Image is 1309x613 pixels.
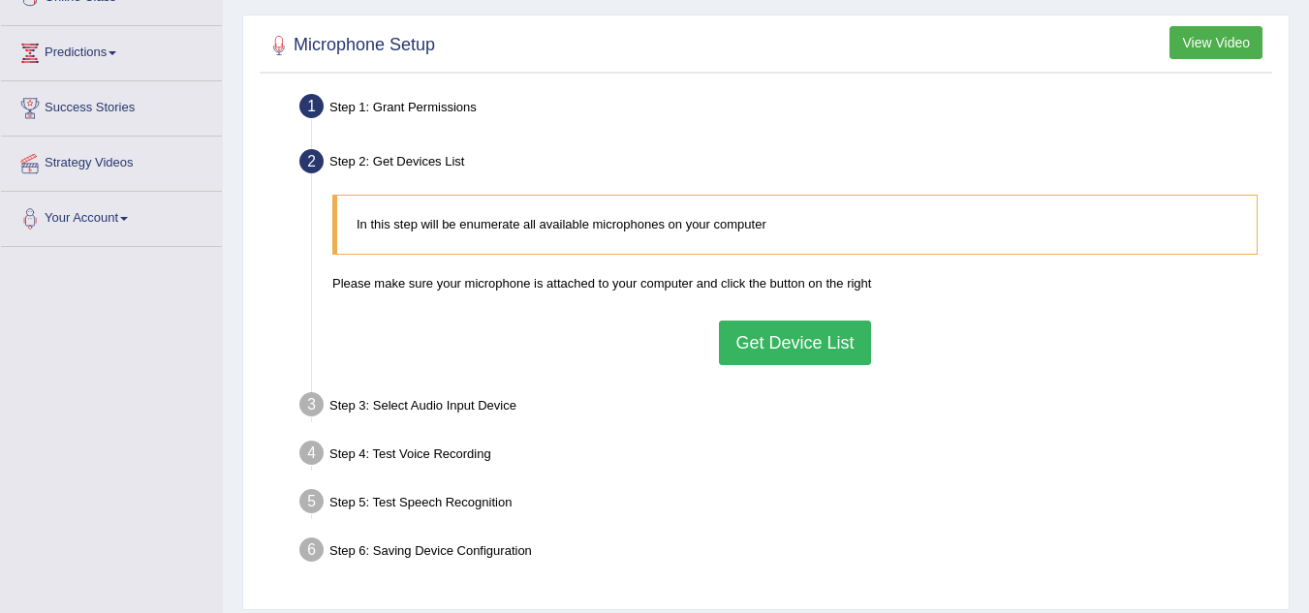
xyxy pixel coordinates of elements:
[332,274,1258,292] p: Please make sure your microphone is attached to your computer and click the button on the right
[265,31,435,60] h2: Microphone Setup
[719,321,870,365] button: Get Device List
[1,137,222,185] a: Strategy Videos
[291,386,1280,429] div: Step 3: Select Audio Input Device
[291,435,1280,477] div: Step 4: Test Voice Recording
[1,81,222,130] a: Success Stories
[1169,26,1262,59] button: View Video
[291,483,1280,526] div: Step 5: Test Speech Recognition
[332,195,1258,254] blockquote: In this step will be enumerate all available microphones on your computer
[291,532,1280,574] div: Step 6: Saving Device Configuration
[1,192,222,240] a: Your Account
[1,26,222,75] a: Predictions
[291,143,1280,186] div: Step 2: Get Devices List
[291,88,1280,131] div: Step 1: Grant Permissions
